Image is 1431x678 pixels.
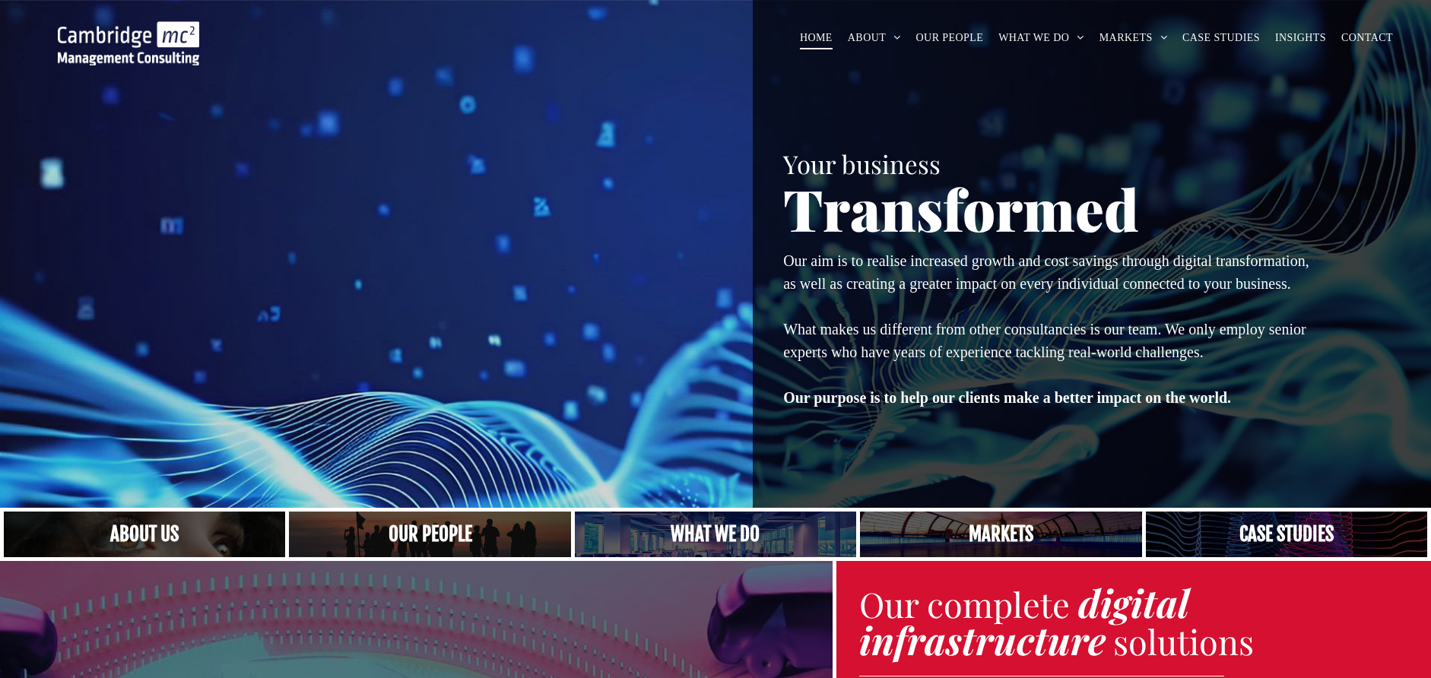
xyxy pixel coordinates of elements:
a: OUR PEOPLE [909,26,992,49]
a: ABOUT [840,26,909,49]
a: A crowd in silhouette at sunset, on a rise or lookout point [289,512,570,557]
a: CONTACT [1334,26,1401,49]
span: Our complete [859,581,1070,626]
span: Our aim is to realise increased growth and cost savings through digital transformation, as well a... [783,252,1309,292]
span: What makes us different from other consultancies is our team. We only employ senior experts who h... [783,321,1306,360]
a: CASE STUDIES [1175,26,1268,49]
strong: digital [1078,577,1189,628]
strong: Our purpose is to help our clients make a better impact on the world. [783,389,1231,406]
span: Your business [783,147,941,180]
img: Go to Homepage [58,21,199,65]
a: Close up of woman's face, centered on her eyes [4,512,285,557]
a: MARKETS [1092,26,1175,49]
a: WHAT WE DO [991,26,1092,49]
a: A yoga teacher lifting his whole body off the ground in the peacock pose [575,512,856,557]
a: INSIGHTS [1268,26,1334,49]
strong: infrastructure [859,614,1106,665]
span: solutions [1113,618,1254,664]
a: HOME [792,26,840,49]
span: Transformed [783,170,1139,246]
